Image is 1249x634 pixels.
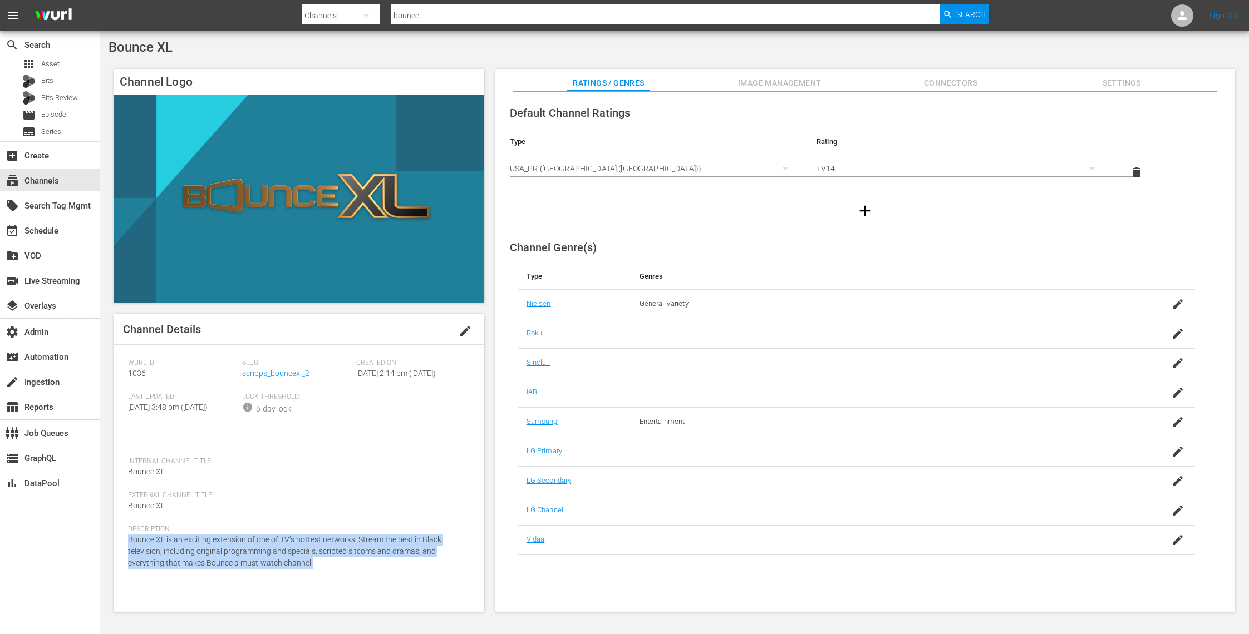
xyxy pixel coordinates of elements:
span: Settings [1080,76,1163,90]
span: VOD [6,249,19,262]
span: Connectors [909,76,992,90]
span: Channel Details [123,323,201,336]
img: ans4CAIJ8jUAAAAAAAAAAAAAAAAAAAAAAAAgQb4GAAAAAAAAAAAAAAAAAAAAAAAAJMjXAAAAAAAAAAAAAAAAAAAAAAAAgAT5G... [27,3,80,29]
span: GraphQL [6,452,19,465]
span: Created On: [356,359,465,368]
span: Bits Review [41,92,78,103]
span: Bounce XL is an exciting extension of one of TV’s hottest networks. Stream the best in Black tele... [128,535,441,567]
a: Sinclair [527,358,550,366]
th: Rating [808,128,1114,155]
span: Admin [6,325,19,339]
span: Asset [41,58,60,70]
span: Search [956,4,986,24]
a: Nielsen [527,299,551,308]
div: 6-day lock [256,403,291,415]
div: USA_PR ([GEOGRAPHIC_DATA] ([GEOGRAPHIC_DATA])) [510,153,799,184]
span: Automation [6,350,19,364]
a: LG Primary [527,447,562,455]
span: Bounce XL [128,501,165,510]
span: [DATE] 3:48 pm ([DATE]) [128,403,208,412]
button: edit [452,318,479,344]
span: Schedule [6,224,19,237]
span: edit [459,324,472,338]
span: Series [41,126,61,137]
a: LG Channel [527,506,563,514]
span: Slug: [242,359,351,368]
span: Overlays [6,299,19,313]
span: Series [22,125,36,138]
span: Live Streaming [6,274,19,288]
a: Vidaa [527,535,545,543]
span: Wurl ID: [128,359,237,368]
th: Type [518,263,631,290]
a: LG Secondary [527,476,572,484]
span: Default Channel Ratings [510,106,630,120]
a: scripps_bouncexl_2 [242,369,309,378]
span: Channels [6,174,19,187]
span: Search Tag Mgmt [6,199,19,212]
span: Episode [22,108,36,122]
span: Reports [6,400,19,414]
span: Lock Threshold: [242,393,351,402]
table: simple table [501,128,1230,190]
span: Search [6,38,19,52]
th: Type [501,128,808,155]
span: Last Updated: [128,393,237,402]
h4: Channel Logo [114,69,484,95]
span: delete [1130,166,1143,179]
div: Bits Review [22,91,36,105]
a: Sign Out [1209,11,1238,20]
span: Description: [128,525,465,534]
a: Samsung [527,417,558,425]
span: menu [7,9,20,22]
button: delete [1123,159,1150,186]
button: Search [940,4,989,24]
div: Bits [22,75,36,88]
div: TV14 [817,153,1105,184]
span: Asset [22,57,36,71]
span: Image Management [738,76,822,90]
span: Internal Channel Title: [128,457,465,466]
a: IAB [527,388,537,396]
span: Episode [41,109,66,120]
span: [DATE] 2:14 pm ([DATE]) [356,369,436,378]
span: DataPool [6,477,19,490]
th: Genres [631,263,1120,290]
span: External Channel Title: [128,491,465,500]
span: Bits [41,75,53,86]
span: Ingestion [6,375,19,389]
span: Channel Genre(s) [510,241,597,254]
span: Ratings / Genres [567,76,650,90]
span: Job Queues [6,427,19,440]
span: Bounce XL [109,39,173,55]
a: Roku [527,329,543,337]
span: Create [6,149,19,162]
img: Bounce XL [114,95,484,303]
span: 1036 [128,369,146,378]
span: Bounce XL [128,467,165,476]
span: info [242,402,253,413]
